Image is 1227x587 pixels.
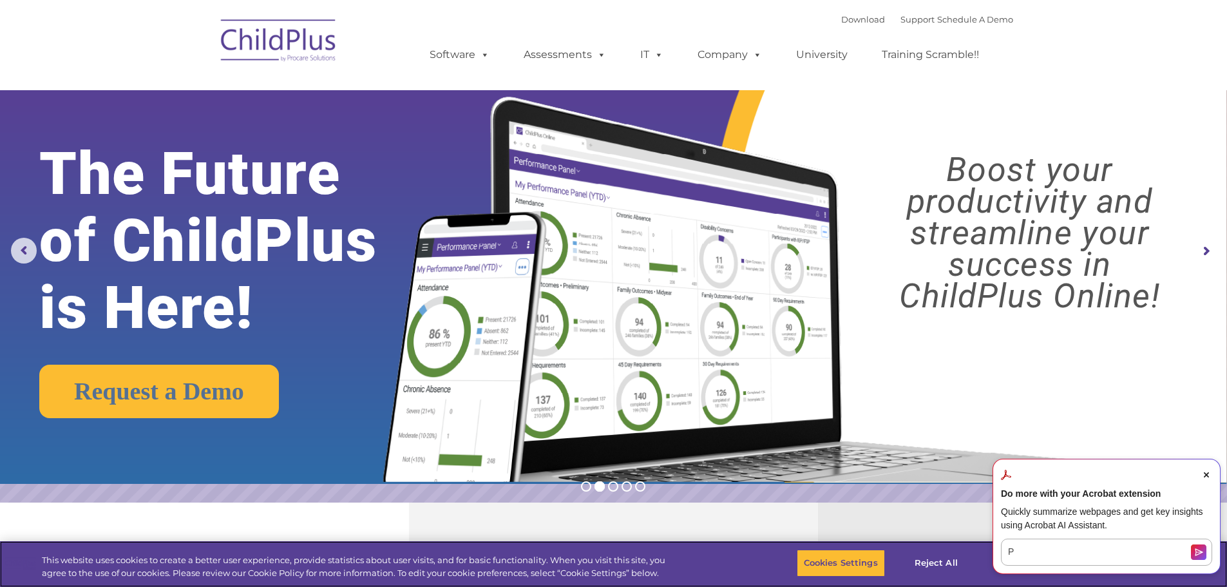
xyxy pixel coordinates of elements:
img: ChildPlus by Procare Solutions [214,10,343,75]
a: Company [685,42,775,68]
a: Download [841,14,885,24]
a: University [783,42,861,68]
a: Training Scramble!! [869,42,992,68]
span: Phone number [179,138,234,148]
a: Schedule A Demo [937,14,1013,24]
font: | [841,14,1013,24]
div: This website uses cookies to create a better user experience, provide statistics about user visit... [42,554,675,579]
a: IT [627,42,676,68]
rs-layer: The Future of ChildPlus is Here! [39,140,431,342]
button: Cookies Settings [797,550,885,577]
button: Reject All [896,550,976,577]
a: Request a Demo [39,365,279,418]
rs-layer: Boost your productivity and streamline your success in ChildPlus Online! [848,154,1212,312]
button: Accept All Cookies [987,550,1085,577]
a: Assessments [511,42,619,68]
a: Support [900,14,935,24]
span: Last name [179,85,218,95]
a: Software [417,42,502,68]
